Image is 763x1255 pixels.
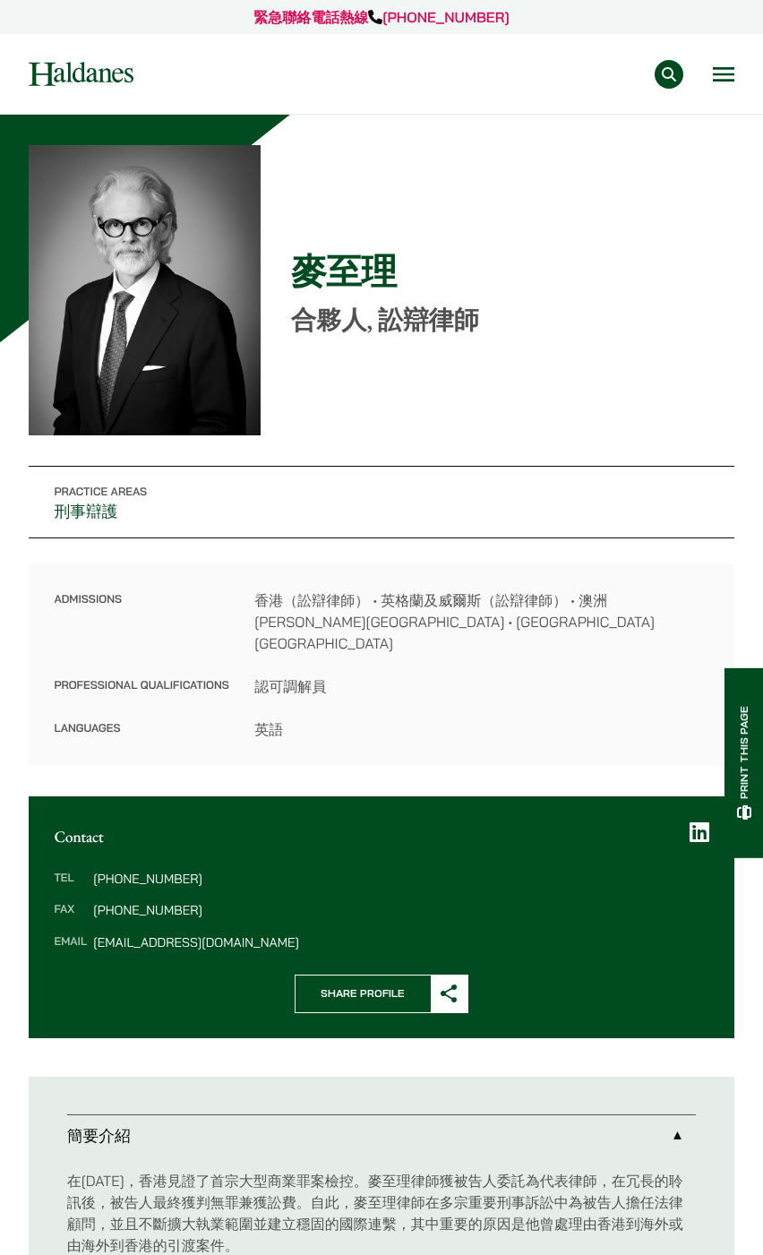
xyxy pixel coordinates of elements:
dt: Email [54,936,87,949]
span: Practice Areas [54,486,147,499]
h1: 麥至理 [291,250,734,293]
a: 緊急聯絡電話熱線[PHONE_NUMBER] [253,8,510,26]
dd: 香港（訟辯律師） • 英格蘭及威爾斯（訟辯律師） • 澳洲[PERSON_NAME][GEOGRAPHIC_DATA] • [GEOGRAPHIC_DATA][GEOGRAPHIC_DATA] [254,589,708,654]
dd: [EMAIL_ADDRESS][DOMAIN_NAME] [93,936,708,949]
dt: Tel [54,872,87,905]
img: Logo of Haldanes [29,62,133,86]
p: 合夥人, 訟辯律師 [291,305,734,336]
dt: Admissions [54,589,228,675]
dd: [PHONE_NUMBER] [93,904,708,916]
a: 簡要介紹 [67,1115,697,1156]
dt: Fax [54,904,87,936]
dd: 英語 [254,718,708,740]
dd: [PHONE_NUMBER] [93,872,708,885]
a: 刑事辯護 [54,502,117,522]
dt: Professional Qualifications [54,675,228,718]
button: Share Profile [295,975,468,1013]
dt: Languages [54,718,228,740]
span: Share Profile [296,976,431,1012]
dd: 認可調解員 [254,675,708,697]
h2: Contact [54,828,708,847]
